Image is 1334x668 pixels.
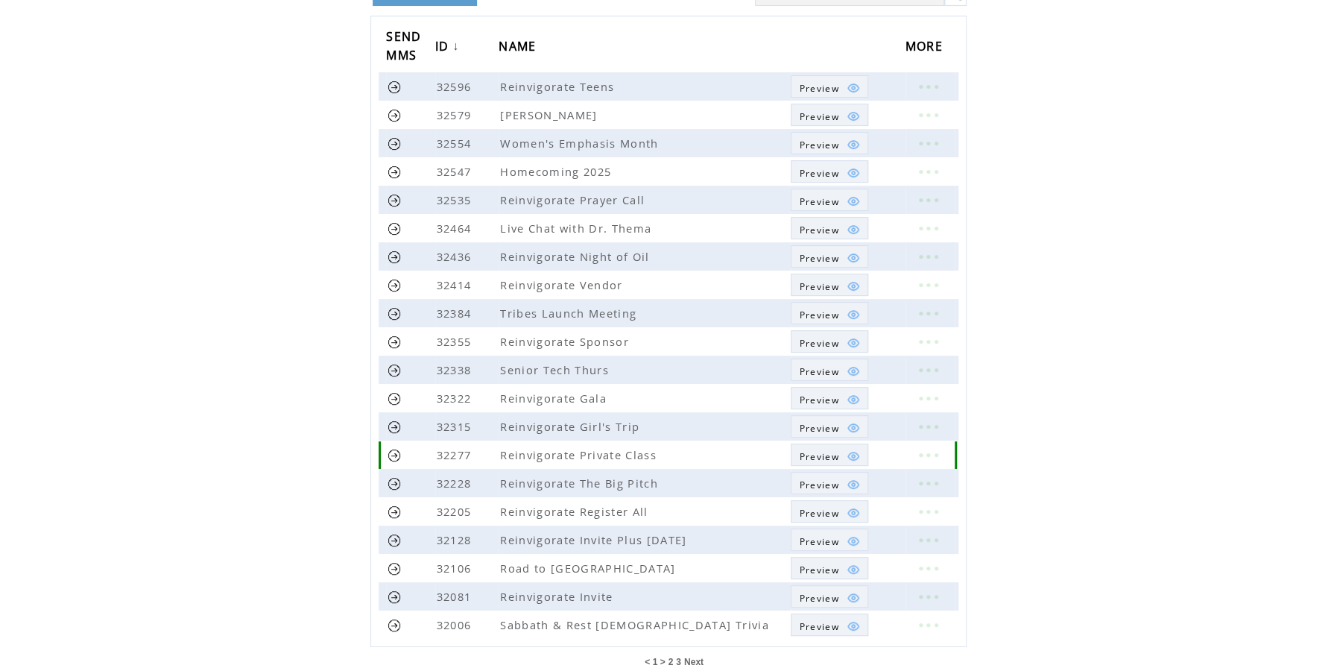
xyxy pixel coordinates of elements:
[435,34,453,62] span: ID
[684,657,704,667] a: Next
[847,620,860,633] img: eye.png
[799,620,838,633] span: Show MMS preview
[791,189,867,211] a: Preview
[645,657,665,667] span: < 1 >
[847,280,860,293] img: eye.png
[437,306,475,321] span: 32384
[799,592,838,605] span: Show MMS preview
[500,221,655,236] span: Live Chat with Dr. Thema
[437,447,475,462] span: 32277
[847,393,860,406] img: eye.png
[799,309,838,321] span: Show MMS preview
[668,657,673,667] a: 2
[791,330,867,353] a: Preview
[791,132,867,154] a: Preview
[437,391,475,406] span: 32322
[437,476,475,491] span: 32228
[500,334,633,349] span: Reinvigorate Sponsor
[799,139,838,151] span: Show MMS preview
[847,478,860,491] img: eye.png
[499,34,540,62] span: NAME
[905,34,946,62] span: MORE
[500,504,651,519] span: Reinvigorate Register All
[799,422,838,435] span: Show MMS preview
[500,589,616,604] span: Reinvigorate Invite
[437,79,475,94] span: 32596
[799,82,838,95] span: Show MMS preview
[847,308,860,321] img: eye.png
[799,365,838,378] span: Show MMS preview
[437,617,475,632] span: 32006
[799,167,838,180] span: Show MMS preview
[437,362,475,377] span: 32338
[791,274,867,296] a: Preview
[500,136,662,151] span: Women's Emphasis Month
[435,34,464,61] a: ID↓
[791,415,867,438] a: Preview
[437,107,475,122] span: 32579
[847,421,860,435] img: eye.png
[500,561,679,576] span: Road to [GEOGRAPHIC_DATA]
[676,657,681,667] a: 3
[791,75,867,98] a: Preview
[847,506,860,520] img: eye.png
[847,336,860,350] img: eye.png
[799,450,838,463] span: Show MMS preview
[847,450,860,463] img: eye.png
[500,306,640,321] span: Tribes Launch Meeting
[500,249,653,264] span: Reinvigorate Night of Oil
[847,535,860,548] img: eye.png
[799,224,838,236] span: Show MMS preview
[791,217,867,239] a: Preview
[437,136,475,151] span: 32554
[847,223,860,236] img: eye.png
[500,164,615,179] span: Homecoming 2025
[799,507,838,520] span: Show MMS preview
[799,280,838,293] span: Show MMS preview
[500,419,643,434] span: Reinvigorate Girl's Trip
[799,195,838,208] span: Show MMS preview
[500,476,662,491] span: Reinvigorate The Big Pitch
[791,614,867,636] a: Preview
[799,564,838,576] span: Show MMS preview
[499,34,543,61] a: NAME
[791,387,867,409] a: Preview
[799,337,838,350] span: Show MMS preview
[500,362,613,377] span: Senior Tech Thurs
[437,419,475,434] span: 32315
[437,221,475,236] span: 32464
[437,561,475,576] span: 32106
[437,589,475,604] span: 32081
[791,500,867,523] a: Preview
[791,529,867,551] a: Preview
[791,585,867,608] a: Preview
[437,249,475,264] span: 32436
[791,444,867,466] a: Preview
[847,166,860,180] img: eye.png
[386,25,421,71] span: SEND MMS
[437,192,475,207] span: 32535
[799,479,838,491] span: Show MMS preview
[799,394,838,406] span: Show MMS preview
[500,391,610,406] span: Reinvigorate Gala
[847,365,860,378] img: eye.png
[500,107,601,122] span: [PERSON_NAME]
[500,192,648,207] span: Reinvigorate Prayer Call
[437,334,475,349] span: 32355
[847,591,860,605] img: eye.png
[791,557,867,579] a: Preview
[791,245,867,268] a: Preview
[500,617,772,632] span: Sabbath & Rest [DEMOGRAPHIC_DATA] Trivia
[799,110,838,123] span: Show MMS preview
[847,138,860,151] img: eye.png
[500,447,660,462] span: Reinvigorate Private Class
[437,277,475,292] span: 32414
[437,164,475,179] span: 32547
[437,532,475,547] span: 32128
[791,302,867,324] a: Preview
[847,110,860,123] img: eye.png
[847,195,860,208] img: eye.png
